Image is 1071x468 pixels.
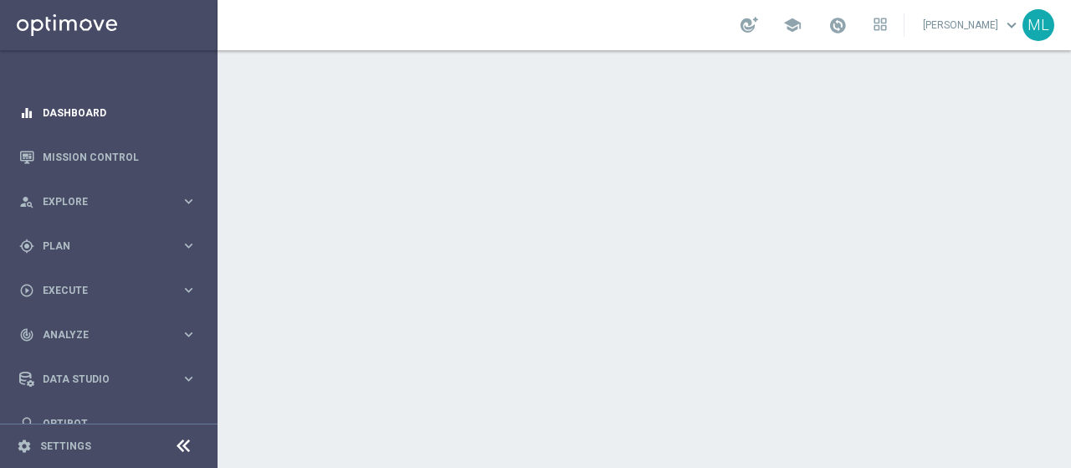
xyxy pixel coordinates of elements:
[19,239,34,254] i: gps_fixed
[19,327,181,342] div: Analyze
[43,241,181,251] span: Plan
[17,439,32,454] i: settings
[921,13,1022,38] a: [PERSON_NAME]keyboard_arrow_down
[19,194,181,209] div: Explore
[40,441,91,451] a: Settings
[19,372,181,387] div: Data Studio
[43,90,197,135] a: Dashboard
[19,327,34,342] i: track_changes
[18,195,197,208] button: person_search Explore keyboard_arrow_right
[18,284,197,297] button: play_circle_outline Execute keyboard_arrow_right
[783,16,802,34] span: school
[43,401,197,445] a: Optibot
[181,282,197,298] i: keyboard_arrow_right
[43,197,181,207] span: Explore
[43,374,181,384] span: Data Studio
[18,373,197,386] button: Data Studio keyboard_arrow_right
[19,239,181,254] div: Plan
[18,417,197,430] button: lightbulb Optibot
[181,327,197,342] i: keyboard_arrow_right
[18,106,197,120] button: equalizer Dashboard
[19,90,197,135] div: Dashboard
[43,285,181,296] span: Execute
[19,401,197,445] div: Optibot
[19,194,34,209] i: person_search
[19,283,181,298] div: Execute
[19,135,197,179] div: Mission Control
[181,238,197,254] i: keyboard_arrow_right
[1022,9,1054,41] div: ML
[43,330,181,340] span: Analyze
[1002,16,1021,34] span: keyboard_arrow_down
[18,328,197,342] button: track_changes Analyze keyboard_arrow_right
[19,105,34,121] i: equalizer
[19,416,34,431] i: lightbulb
[181,193,197,209] i: keyboard_arrow_right
[18,239,197,253] button: gps_fixed Plan keyboard_arrow_right
[18,151,197,164] button: Mission Control
[43,135,197,179] a: Mission Control
[181,371,197,387] i: keyboard_arrow_right
[19,283,34,298] i: play_circle_outline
